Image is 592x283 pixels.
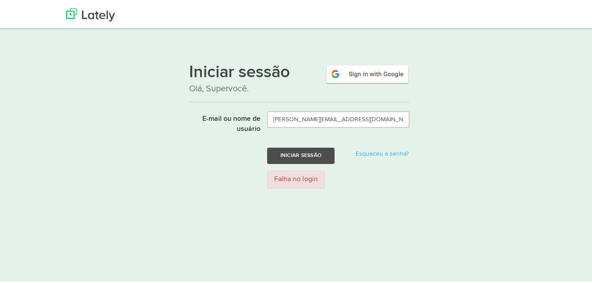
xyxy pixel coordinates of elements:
a: Esqueceu a senha? [356,149,409,155]
button: Iniciar sessão [267,146,335,162]
img: google-signin.png [325,62,410,82]
input: E-mail ou nome de usuário [267,109,410,126]
p: Olá, Supervocê. [189,81,410,93]
font: Iniciar sessão [189,63,290,79]
img: Ultimamente [66,7,115,20]
label: E-mail ou nome de usuário [182,109,261,133]
div: Falha no login [267,169,325,187]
